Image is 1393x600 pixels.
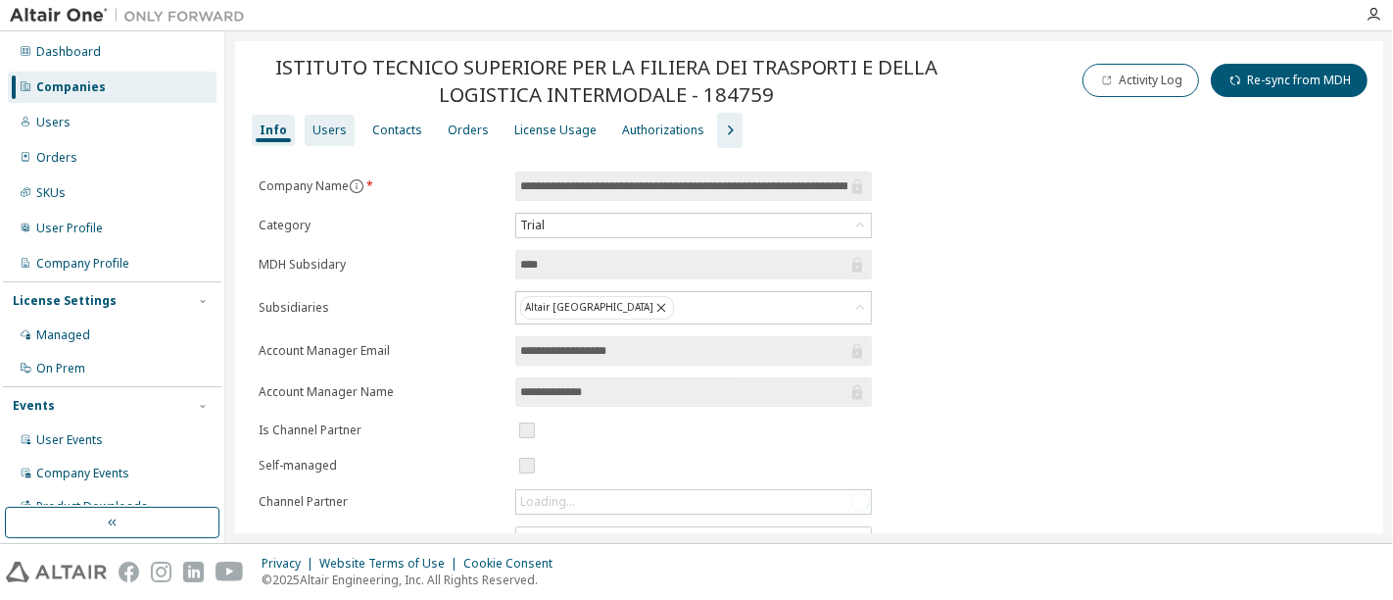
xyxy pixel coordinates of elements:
[514,123,597,138] div: License Usage
[259,178,504,194] label: Company Name
[259,384,504,400] label: Account Manager Name
[36,327,90,343] div: Managed
[312,123,347,138] div: Users
[13,398,55,414] div: Events
[36,185,66,201] div: SKUs
[36,361,85,376] div: On Prem
[516,292,871,324] div: Altair [GEOGRAPHIC_DATA]
[622,123,704,138] div: Authorizations
[262,572,564,588] p: © 2025 Altair Engineering, Inc. All Rights Reserved.
[319,556,463,572] div: Website Terms of Use
[259,257,504,273] label: MDH Subsidary
[517,215,548,236] div: Trial
[259,343,504,359] label: Account Manager Email
[463,556,564,572] div: Cookie Consent
[13,293,117,309] div: License Settings
[516,490,871,514] div: Loading...
[6,562,107,582] img: altair_logo.svg
[516,214,871,237] div: Trial
[36,466,129,481] div: Company Events
[259,218,504,233] label: Category
[448,123,489,138] div: Orders
[259,494,504,510] label: Channel Partner
[372,123,422,138] div: Contacts
[520,296,674,320] div: Altair [GEOGRAPHIC_DATA]
[1211,64,1368,97] button: Re-sync from MDH
[262,556,319,572] div: Privacy
[183,562,204,582] img: linkedin.svg
[520,494,575,510] div: Loading...
[10,6,255,25] img: Altair One
[1082,64,1199,97] button: Activity Log
[36,79,106,95] div: Companies
[259,300,504,316] label: Subsidiaries
[36,256,129,272] div: Company Profile
[36,221,103,236] div: User Profile
[36,150,77,166] div: Orders
[119,562,139,582] img: facebook.svg
[259,458,504,474] label: Self-managed
[36,499,148,515] div: Product Downloads
[259,423,504,438] label: Is Channel Partner
[36,432,103,448] div: User Events
[151,562,171,582] img: instagram.svg
[260,123,287,138] div: Info
[349,178,364,194] button: information
[216,562,244,582] img: youtube.svg
[247,53,966,108] span: ISTITUTO TECNICO SUPERIORE PER LA FILIERA DEI TRASPORTI E DELLA LOGISTICA INTERMODALE - 184759
[36,44,101,60] div: Dashboard
[36,115,71,130] div: Users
